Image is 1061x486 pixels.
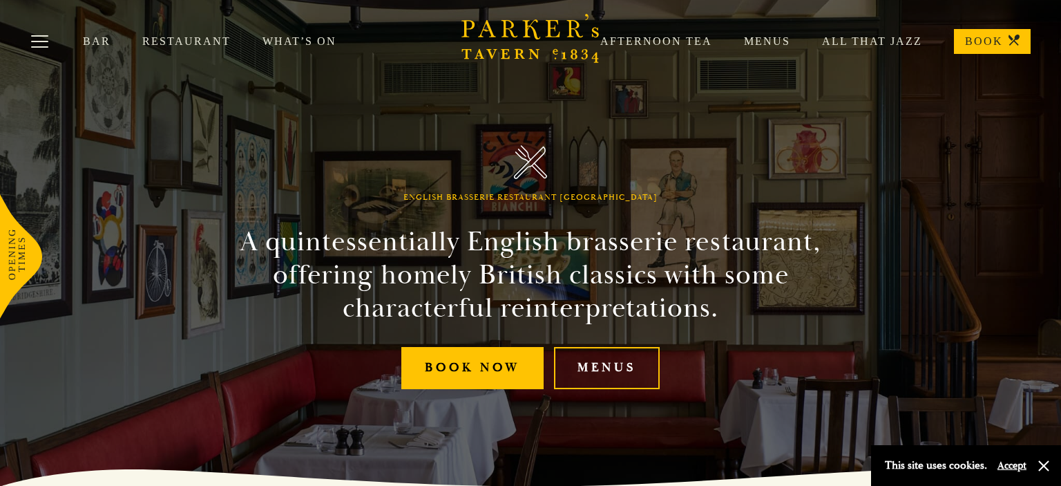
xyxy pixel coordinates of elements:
[514,145,548,179] img: Parker's Tavern Brasserie Cambridge
[401,347,544,389] a: Book Now
[216,225,845,325] h2: A quintessentially English brasserie restaurant, offering homely British classics with some chara...
[403,193,658,203] h1: English Brasserie Restaurant [GEOGRAPHIC_DATA]
[554,347,660,389] a: Menus
[1037,459,1051,473] button: Close and accept
[885,456,987,476] p: This site uses cookies.
[997,459,1026,472] button: Accept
